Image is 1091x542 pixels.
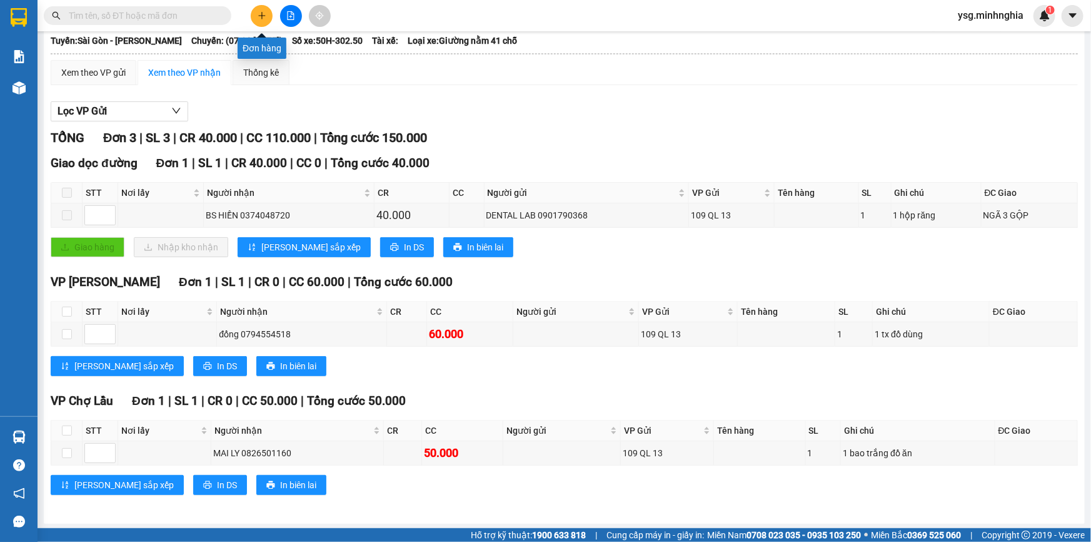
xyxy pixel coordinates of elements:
[261,240,361,254] span: [PERSON_NAME] sắp xếp
[217,359,237,373] span: In DS
[372,34,398,48] span: Tài xế:
[266,362,275,372] span: printer
[13,50,26,63] img: solution-icon
[893,208,979,222] div: 1 hộp răng
[51,130,84,145] span: TỔNG
[215,275,218,289] span: |
[174,394,198,408] span: SL 1
[309,5,331,27] button: aim
[52,11,61,20] span: search
[516,305,626,319] span: Người gửi
[422,421,503,441] th: CC
[488,186,676,200] span: Người gửi
[74,359,174,373] span: [PERSON_NAME] sắp xếp
[506,424,608,437] span: Người gửi
[83,302,118,322] th: STT
[248,243,256,253] span: sort-ascending
[314,130,317,145] span: |
[61,362,69,372] span: sort-ascending
[806,421,842,441] th: SL
[621,441,714,466] td: 109 QL 13
[970,528,972,542] span: |
[13,516,25,528] span: message
[132,394,165,408] span: Đơn 1
[61,481,69,491] span: sort-ascending
[808,446,839,460] div: 1
[864,533,868,538] span: ⚪️
[307,394,406,408] span: Tổng cước 50.000
[225,156,228,170] span: |
[714,421,806,441] th: Tên hàng
[286,11,295,20] span: file-add
[103,130,136,145] span: Đơn 3
[1067,10,1078,21] span: caret-down
[193,475,247,495] button: printerIn DS
[376,207,446,224] div: 40.000
[324,156,328,170] span: |
[404,240,424,254] span: In DS
[775,183,859,203] th: Tên hàng
[861,208,889,222] div: 1
[320,130,427,145] span: Tổng cước 150.000
[219,327,384,341] div: đổng 0794554518
[201,394,204,408] span: |
[1039,10,1050,21] img: icon-new-feature
[837,327,870,341] div: 1
[6,78,217,99] b: GỬI : [GEOGRAPHIC_DATA]
[243,66,279,79] div: Thống kê
[213,446,382,460] div: MAI LY 0826501160
[72,8,177,24] b: [PERSON_NAME]
[221,275,245,289] span: SL 1
[692,186,762,200] span: VP Gửi
[467,240,503,254] span: In biên lai
[206,208,373,222] div: BS HIỀN 0374048720
[375,183,449,203] th: CR
[390,243,399,253] span: printer
[179,130,237,145] span: CR 40.000
[51,101,188,121] button: Lọc VP Gửi
[1022,531,1030,539] span: copyright
[738,302,835,322] th: Tên hàng
[948,8,1033,23] span: ysg.minhnghia
[990,302,1078,322] th: ĐC Giao
[892,183,982,203] th: Ghi chú
[171,106,181,116] span: down
[69,9,216,23] input: Tìm tên, số ĐT hoặc mã đơn
[139,130,143,145] span: |
[193,356,247,376] button: printerIn DS
[280,5,302,27] button: file-add
[486,208,686,222] div: DENTAL LAB 0901790368
[217,478,237,492] span: In DS
[51,237,124,257] button: uploadGiao hàng
[6,43,238,59] li: 02523854854
[203,481,212,491] span: printer
[689,203,775,228] td: 109 QL 13
[240,130,243,145] span: |
[871,528,961,542] span: Miền Bắc
[471,528,586,542] span: Hỗ trợ kỹ thuật:
[51,36,182,46] b: Tuyến: Sài Gòn - [PERSON_NAME]
[203,362,212,372] span: printer
[72,46,82,56] span: phone
[134,237,228,257] button: downloadNhập kho nhận
[61,66,126,79] div: Xem theo VP gửi
[707,528,861,542] span: Miền Nam
[859,183,892,203] th: SL
[121,186,191,200] span: Nơi lấy
[207,186,362,200] span: Người nhận
[148,66,221,79] div: Xem theo VP nhận
[354,275,453,289] span: Tổng cước 60.000
[624,424,701,437] span: VP Gửi
[58,103,107,119] span: Lọc VP Gửi
[835,302,873,322] th: SL
[231,156,287,170] span: CR 40.000
[266,481,275,491] span: printer
[251,5,273,27] button: plus
[639,322,738,347] td: 109 QL 13
[691,208,772,222] div: 109 QL 13
[982,203,1078,228] td: NGÃ 3 GỘP
[843,446,992,460] div: 1 bao trắng đồ ăn
[6,6,68,68] img: logo.jpg
[173,130,176,145] span: |
[1046,6,1055,14] sup: 1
